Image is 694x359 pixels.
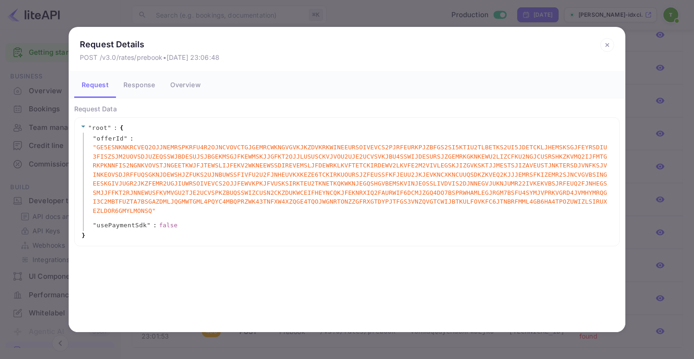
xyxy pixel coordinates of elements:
[124,135,128,142] span: "
[74,72,116,98] button: Request
[120,123,123,133] span: {
[93,135,96,142] span: "
[93,143,609,215] span: " GE5ESNKNKRCVEQ2OJJNEMRSPKRFU4R2OJNCVOVCTGJGEMRCWKNGVGVKJKZDVKRKWINEEURSOIVEVCS2PJRFEURKPJZBFGS2...
[74,104,620,114] p: Request Data
[93,222,96,229] span: "
[92,124,107,131] span: root
[116,72,162,98] button: Response
[147,222,151,229] span: "
[88,124,92,131] span: "
[130,134,134,143] span: :
[96,134,123,143] span: offerId
[80,231,85,240] span: }
[96,221,147,230] span: usePaymentSdk
[153,221,157,230] span: :
[159,221,178,230] div: false
[80,52,219,62] p: POST /v3.0/rates/prebook • [DATE] 23:06:48
[114,123,117,133] span: :
[163,72,208,98] button: Overview
[80,38,219,51] p: Request Details
[108,124,111,131] span: "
